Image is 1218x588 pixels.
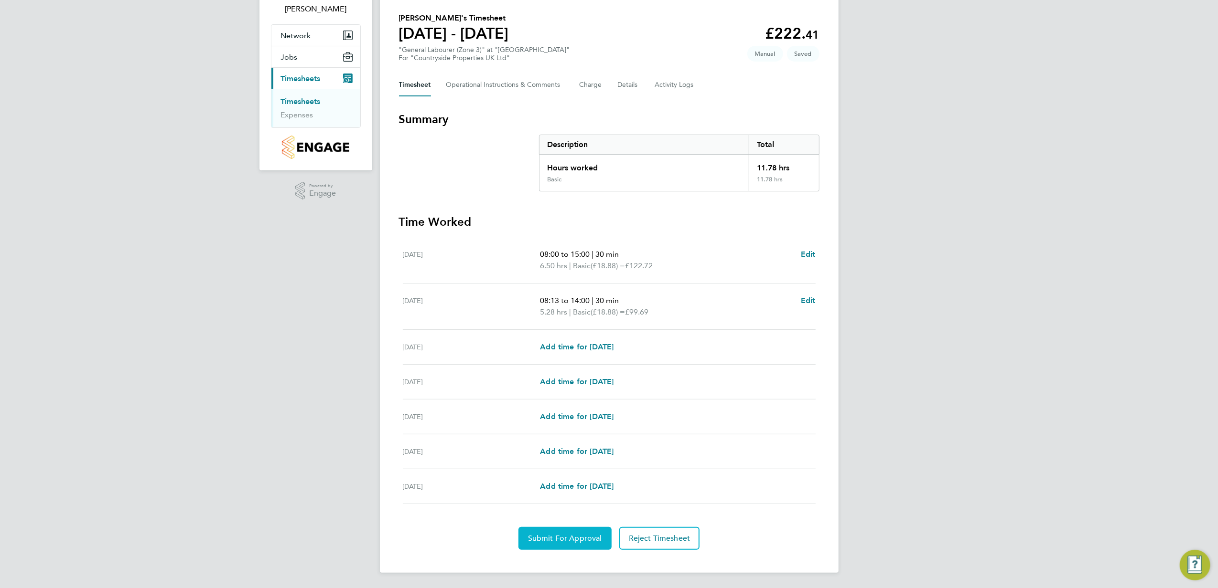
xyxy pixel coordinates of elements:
[625,261,653,270] span: £122.72
[399,214,819,230] h3: Time Worked
[592,250,593,259] span: |
[399,46,570,62] div: "General Labourer (Zone 3)" at "[GEOGRAPHIC_DATA]"
[547,176,561,183] div: Basic
[539,135,749,154] div: Description
[309,189,336,198] span: Engage
[271,89,360,127] div: Timesheets
[540,342,614,351] span: Add time for [DATE]
[765,24,819,42] app-decimal: £222.
[399,24,509,43] h1: [DATE] - [DATE]
[540,482,614,491] span: Add time for [DATE]
[528,534,602,543] span: Submit For Approval
[625,307,648,316] span: £99.69
[619,527,700,550] button: Reject Timesheet
[801,296,816,305] span: Edit
[281,97,321,106] a: Timesheets
[540,376,614,388] a: Add time for [DATE]
[309,182,336,190] span: Powered by
[271,68,360,89] button: Timesheets
[539,155,749,176] div: Hours worked
[801,249,816,260] a: Edit
[592,296,593,305] span: |
[540,261,567,270] span: 6.50 hrs
[540,307,567,316] span: 5.28 hrs
[1180,550,1210,580] button: Engage Resource Center
[539,135,819,191] div: Summary
[399,112,819,127] h3: Summary
[271,136,361,159] a: Go to home page
[540,446,614,457] a: Add time for [DATE]
[801,250,816,259] span: Edit
[399,112,819,550] section: Timesheet
[281,31,311,40] span: Network
[403,249,540,272] div: [DATE]
[282,136,349,159] img: countryside-properties-logo-retina.png
[281,74,321,83] span: Timesheets
[540,341,614,353] a: Add time for [DATE]
[580,73,603,96] button: Charge
[747,46,783,62] span: This timesheet was manually created.
[801,295,816,306] a: Edit
[271,46,360,67] button: Jobs
[573,260,591,272] span: Basic
[518,527,612,550] button: Submit For Approval
[540,296,590,305] span: 08:13 to 14:00
[399,12,509,24] h2: [PERSON_NAME]'s Timesheet
[403,341,540,353] div: [DATE]
[295,182,336,200] a: Powered byEngage
[591,261,625,270] span: (£18.88) =
[271,3,361,15] span: Stephen Nottage
[403,446,540,457] div: [DATE]
[399,73,431,96] button: Timesheet
[540,411,614,422] a: Add time for [DATE]
[403,295,540,318] div: [DATE]
[618,73,640,96] button: Details
[403,376,540,388] div: [DATE]
[787,46,819,62] span: This timesheet is Saved.
[281,110,313,119] a: Expenses
[749,135,819,154] div: Total
[749,155,819,176] div: 11.78 hrs
[540,250,590,259] span: 08:00 to 15:00
[446,73,564,96] button: Operational Instructions & Comments
[540,481,614,492] a: Add time for [DATE]
[595,296,619,305] span: 30 min
[573,306,591,318] span: Basic
[540,447,614,456] span: Add time for [DATE]
[749,176,819,191] div: 11.78 hrs
[540,412,614,421] span: Add time for [DATE]
[403,481,540,492] div: [DATE]
[540,377,614,386] span: Add time for [DATE]
[281,52,298,62] span: Jobs
[591,307,625,316] span: (£18.88) =
[271,25,360,46] button: Network
[629,534,690,543] span: Reject Timesheet
[403,411,540,422] div: [DATE]
[655,73,695,96] button: Activity Logs
[806,28,819,42] span: 41
[399,54,570,62] div: For "Countryside Properties UK Ltd"
[595,250,619,259] span: 30 min
[569,261,571,270] span: |
[569,307,571,316] span: |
